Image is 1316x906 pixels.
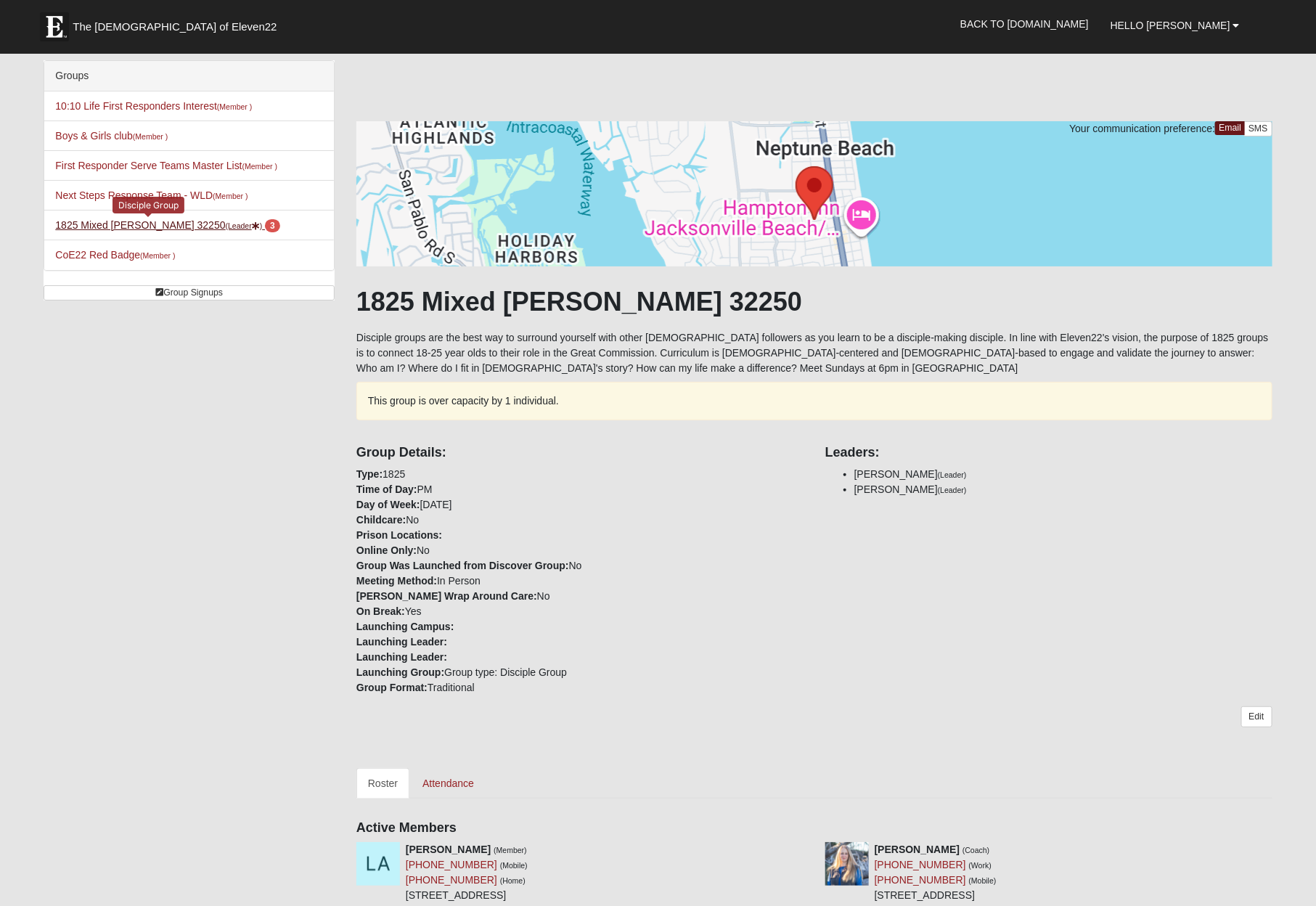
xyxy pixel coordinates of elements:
[356,666,444,678] strong: Launching Group:
[494,846,527,854] small: (Member)
[356,651,447,663] strong: Launching Leader:
[406,874,497,886] a: [PHONE_NUMBER]
[1215,121,1245,135] a: Email
[854,482,1272,497] li: [PERSON_NAME]
[500,876,526,885] small: (Home)
[265,219,280,232] span: number of pending members
[356,682,428,693] strong: Group Format:
[938,486,967,494] small: (Leader)
[217,102,252,111] small: (Member )
[854,467,1272,482] li: [PERSON_NAME]
[55,130,168,142] a: Boys & Girls club(Member )
[44,61,334,91] div: Groups
[406,859,497,870] a: [PHONE_NUMBER]
[1244,121,1272,136] a: SMS
[825,445,1272,461] h4: Leaders:
[969,876,997,885] small: (Mobile)
[113,197,184,213] div: Disciple Group
[963,846,989,854] small: (Coach)
[875,874,966,886] a: [PHONE_NUMBER]
[356,445,804,461] h4: Group Details:
[1241,706,1272,727] a: Edit
[356,575,437,587] strong: Meeting Method:
[321,886,329,902] a: Web cache enabled
[875,844,960,855] strong: [PERSON_NAME]
[356,636,447,648] strong: Launching Leader:
[1069,123,1215,134] span: Your communication preference:
[242,162,277,171] small: (Member )
[1280,881,1307,902] a: Page Properties (Alt+P)
[356,590,537,602] strong: [PERSON_NAME] Wrap Around Care:
[356,483,417,495] strong: Time of Day:
[411,768,486,799] a: Attendance
[133,132,168,141] small: (Member )
[406,844,491,855] strong: [PERSON_NAME]
[356,544,417,556] strong: Online Only:
[356,560,569,571] strong: Group Was Launched from Discover Group:
[356,286,1272,317] h1: 1825 Mixed [PERSON_NAME] 32250
[55,189,248,201] a: Next Steps Response Team - WLD(Member )
[356,820,1272,836] h4: Active Members
[938,470,967,479] small: (Leader)
[55,160,277,171] a: First Responder Serve Teams Master List(Member )
[356,514,406,526] strong: Childcare:
[356,468,383,480] strong: Type:
[33,5,323,41] a: The [DEMOGRAPHIC_DATA] of Eleven22
[500,861,528,870] small: (Mobile)
[55,219,280,231] a: 1825 Mixed [PERSON_NAME] 32250(Leader) 3
[875,859,966,870] a: [PHONE_NUMBER]
[356,499,420,510] strong: Day of Week:
[226,221,263,230] small: (Leader )
[356,605,405,617] strong: On Break:
[55,249,175,261] a: CoE22 Red Badge(Member )
[14,890,103,900] a: Page Load Time: 1.89s
[356,621,454,632] strong: Launching Campus:
[356,768,409,799] a: Roster
[55,100,252,112] a: 10:10 Life First Responders Interest(Member )
[140,251,175,260] small: (Member )
[1100,7,1251,44] a: Hello [PERSON_NAME]
[213,192,248,200] small: (Member )
[73,20,277,34] span: The [DEMOGRAPHIC_DATA] of Eleven22
[356,529,442,541] strong: Prison Locations:
[1254,881,1280,902] a: Block Configuration (Alt-B)
[1111,20,1230,31] span: Hello [PERSON_NAME]
[949,6,1100,42] a: Back to [DOMAIN_NAME]
[225,889,310,902] span: HTML Size: 202 KB
[346,435,814,695] div: 1825 PM [DATE] No No No In Person No Yes Group type: Disciple Group Traditional
[40,12,69,41] img: Eleven22 logo
[356,382,1272,420] div: This group is over capacity by 1 individual.
[118,889,214,902] span: ViewState Size: 84 KB
[44,285,335,301] a: Group Signups
[969,861,992,870] small: (Work)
